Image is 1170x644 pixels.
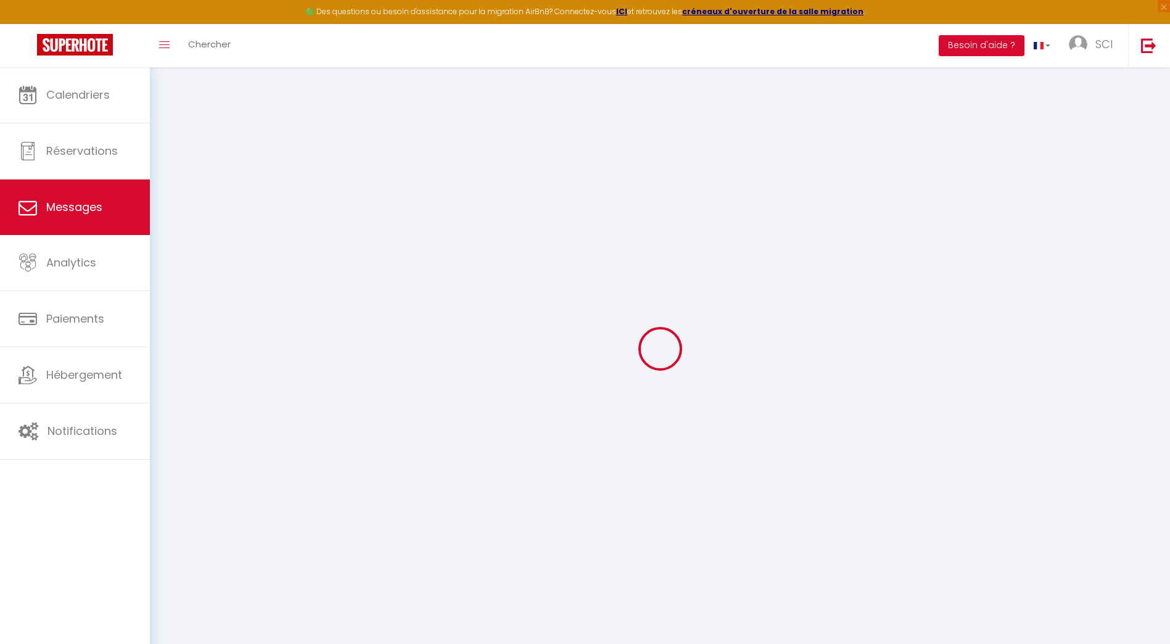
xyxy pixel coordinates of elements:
[188,38,231,51] span: Chercher
[179,24,240,67] a: Chercher
[1069,35,1087,54] img: ...
[46,367,122,382] span: Hébergement
[37,34,113,56] img: Super Booking
[1141,38,1156,53] img: logout
[46,87,110,102] span: Calendriers
[1060,24,1128,67] a: ... SCI
[616,6,627,17] a: ICI
[682,6,863,17] a: créneaux d'ouverture de la salle migration
[46,143,118,159] span: Réservations
[46,255,96,270] span: Analytics
[939,35,1024,56] button: Besoin d'aide ?
[46,311,104,326] span: Paiements
[1095,36,1113,52] span: SCI
[46,199,102,215] span: Messages
[47,423,117,439] span: Notifications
